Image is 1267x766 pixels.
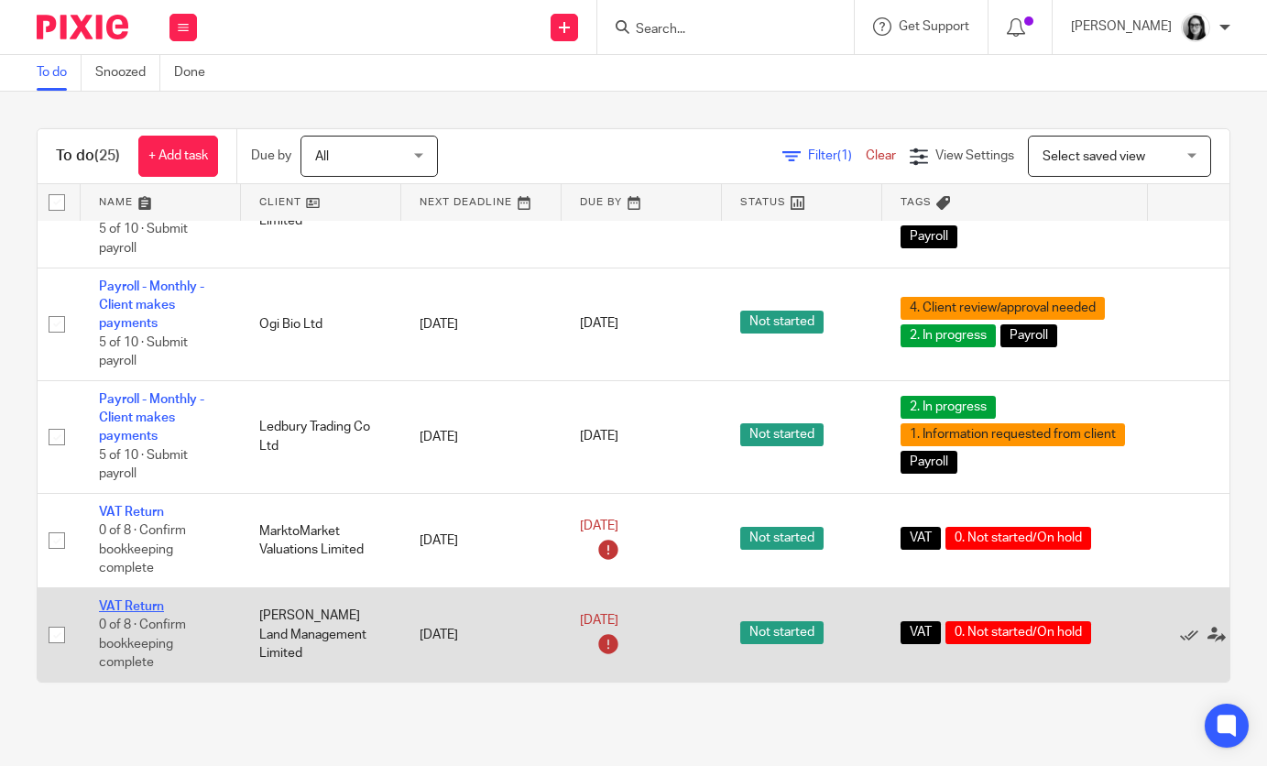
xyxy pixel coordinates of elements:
a: Snoozed [95,55,160,91]
span: (25) [94,148,120,163]
span: VAT [901,621,941,644]
span: All [315,150,329,163]
a: Clear [866,149,896,162]
img: Pixie [37,15,128,39]
span: Not started [740,621,824,644]
span: Not started [740,311,824,334]
td: Ogi Bio Ltd [241,268,401,380]
span: 1. Information requested from client [901,423,1125,446]
input: Search [634,22,799,38]
span: 5 of 10 · Submit payroll [99,449,188,481]
a: VAT Return [99,506,164,519]
a: Done [174,55,219,91]
h1: To do [56,147,120,166]
span: Payroll [1000,324,1057,347]
span: 0 of 8 · Confirm bookkeeping complete [99,618,186,669]
span: Get Support [899,20,969,33]
span: VAT [901,527,941,550]
span: View Settings [935,149,1014,162]
span: 2. In progress [901,396,996,419]
td: [PERSON_NAME] Land Management Limited [241,587,401,682]
td: [DATE] [401,380,562,493]
span: [DATE] [580,614,618,627]
span: 0 of 8 · Confirm bookkeeping complete [99,524,186,574]
span: Select saved view [1043,150,1145,163]
img: Profile%20photo.jpeg [1181,13,1210,42]
span: 0. Not started/On hold [945,621,1091,644]
a: Mark as done [1180,626,1207,644]
span: 5 of 10 · Submit payroll [99,336,188,368]
span: [DATE] [580,520,618,532]
span: 4. Client review/approval needed [901,297,1105,320]
span: [DATE] [580,318,618,331]
span: Payroll [901,451,957,474]
td: [DATE] [401,587,562,682]
a: To do [37,55,82,91]
p: [PERSON_NAME] [1071,17,1172,36]
span: [DATE] [580,431,618,443]
span: Not started [740,423,824,446]
td: [DATE] [401,268,562,380]
td: Ledbury Trading Co Ltd [241,380,401,493]
span: 5 of 10 · Submit payroll [99,224,188,256]
a: + Add task [138,136,218,177]
span: Payroll [901,225,957,248]
span: Filter [808,149,866,162]
p: Due by [251,147,291,165]
a: Payroll - Monthly - Client makes payments [99,393,204,443]
a: Payroll - Monthly - Client makes payments [99,280,204,331]
span: Tags [901,197,932,207]
span: (1) [837,149,852,162]
td: [DATE] [401,493,562,587]
span: 0. Not started/On hold [945,527,1091,550]
td: MarktoMarket Valuations Limited [241,493,401,587]
span: 2. In progress [901,324,996,347]
span: Not started [740,527,824,550]
a: VAT Return [99,600,164,613]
